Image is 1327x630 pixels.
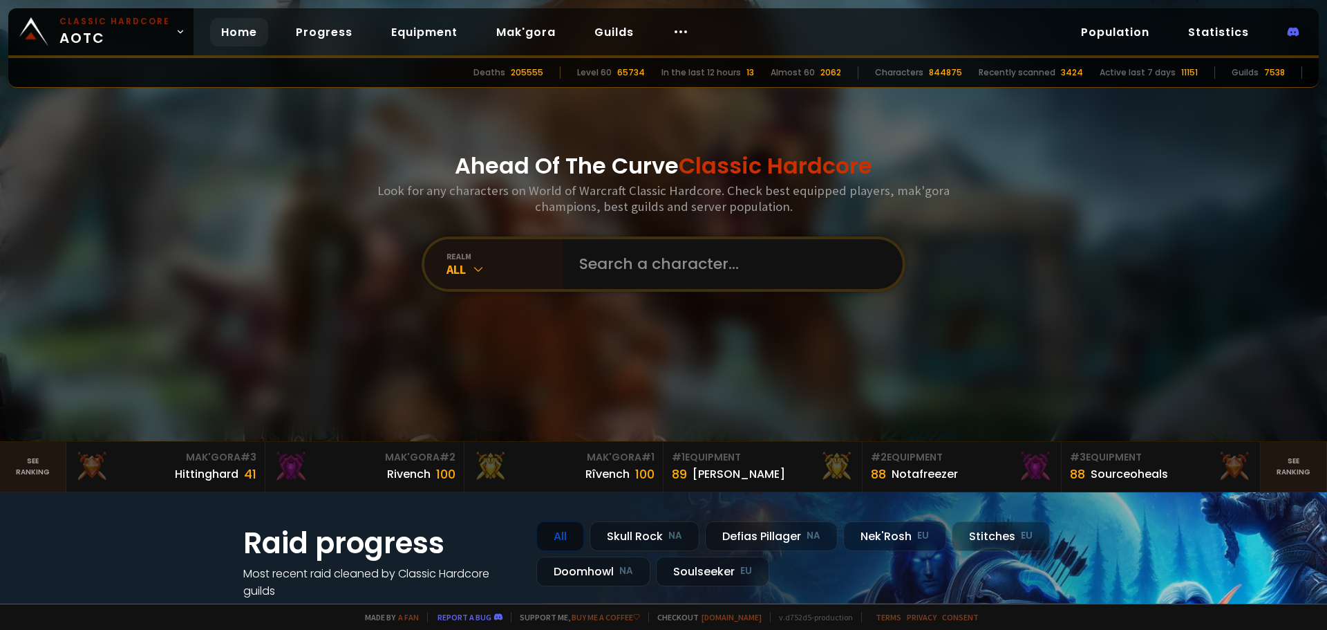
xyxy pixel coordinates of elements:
[871,450,887,464] span: # 2
[876,612,901,622] a: Terms
[571,239,886,289] input: Search a character...
[590,521,699,551] div: Skull Rock
[807,529,820,543] small: NA
[771,66,815,79] div: Almost 60
[436,465,455,483] div: 100
[875,66,923,79] div: Characters
[265,442,464,492] a: Mak'Gora#2Rivench100
[672,450,685,464] span: # 1
[1070,450,1252,465] div: Equipment
[656,557,769,586] div: Soulseeker
[243,521,520,565] h1: Raid progress
[679,150,872,181] span: Classic Hardcore
[437,612,491,622] a: Report a bug
[243,565,520,600] h4: Most recent raid cleaned by Classic Hardcore guilds
[577,66,612,79] div: Level 60
[907,612,937,622] a: Privacy
[1261,442,1327,492] a: Seeranking
[672,450,854,465] div: Equipment
[668,529,682,543] small: NA
[917,529,929,543] small: EU
[648,612,762,622] span: Checkout
[952,521,1050,551] div: Stitches
[59,15,170,48] span: AOTC
[693,465,785,483] div: [PERSON_NAME]
[702,612,762,622] a: [DOMAIN_NAME]
[661,66,741,79] div: In the last 12 hours
[372,183,955,214] h3: Look for any characters on World of Warcraft Classic Hardcore. Check best equipped players, mak'g...
[66,442,265,492] a: Mak'Gora#3Hittinghard41
[473,66,505,79] div: Deaths
[705,521,838,551] div: Defias Pillager
[635,465,655,483] div: 100
[663,442,863,492] a: #1Equipment89[PERSON_NAME]
[929,66,962,79] div: 844875
[398,612,419,622] a: a fan
[1264,66,1285,79] div: 7538
[1232,66,1259,79] div: Guilds
[241,450,256,464] span: # 3
[464,442,663,492] a: Mak'Gora#1Rîvench100
[285,18,364,46] a: Progress
[380,18,469,46] a: Equipment
[1100,66,1176,79] div: Active last 7 days
[820,66,841,79] div: 2062
[1061,66,1083,79] div: 3424
[446,261,563,277] div: All
[1062,442,1261,492] a: #3Equipment88Sourceoheals
[485,18,567,46] a: Mak'gora
[210,18,268,46] a: Home
[511,612,640,622] span: Support me,
[770,612,853,622] span: v. d752d5 - production
[243,600,333,616] a: See all progress
[619,564,633,578] small: NA
[446,251,563,261] div: realm
[863,442,1062,492] a: #2Equipment88Notafreezer
[8,8,194,55] a: Classic HardcoreAOTC
[1070,18,1160,46] a: Population
[583,18,645,46] a: Guilds
[892,465,958,483] div: Notafreezer
[843,521,946,551] div: Nek'Rosh
[59,15,170,28] small: Classic Hardcore
[536,557,650,586] div: Doomhowl
[75,450,256,465] div: Mak'Gora
[585,465,630,483] div: Rîvench
[617,66,645,79] div: 65734
[746,66,754,79] div: 13
[942,612,979,622] a: Consent
[740,564,752,578] small: EU
[455,149,872,183] h1: Ahead Of The Curve
[175,465,238,483] div: Hittinghard
[871,450,1053,465] div: Equipment
[979,66,1055,79] div: Recently scanned
[672,465,687,483] div: 89
[1070,465,1085,483] div: 88
[387,465,431,483] div: Rivench
[473,450,655,465] div: Mak'Gora
[1177,18,1260,46] a: Statistics
[1021,529,1033,543] small: EU
[1181,66,1198,79] div: 11151
[1070,450,1086,464] span: # 3
[572,612,640,622] a: Buy me a coffee
[274,450,455,465] div: Mak'Gora
[1091,465,1168,483] div: Sourceoheals
[641,450,655,464] span: # 1
[511,66,543,79] div: 205555
[871,465,886,483] div: 88
[536,521,584,551] div: All
[440,450,455,464] span: # 2
[357,612,419,622] span: Made by
[244,465,256,483] div: 41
